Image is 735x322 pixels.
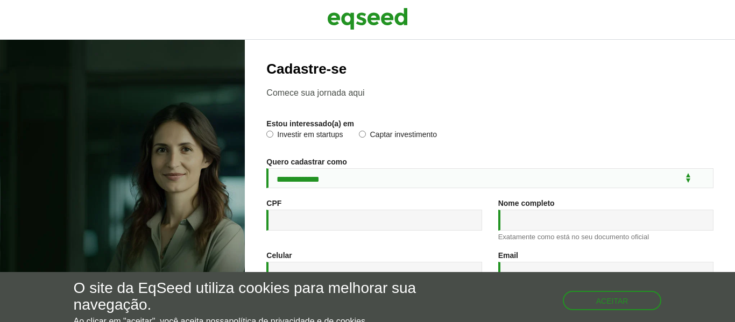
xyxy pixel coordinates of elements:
[266,120,354,127] label: Estou interessado(a) em
[266,131,343,141] label: Investir em startups
[266,252,292,259] label: Celular
[327,5,408,32] img: EqSeed Logo
[266,88,713,98] p: Comece sua jornada aqui
[266,131,273,138] input: Investir em startups
[266,199,281,207] label: CPF
[563,291,662,310] button: Aceitar
[359,131,437,141] label: Captar investimento
[498,233,713,240] div: Exatamente como está no seu documento oficial
[74,280,427,313] h5: O site da EqSeed utiliza cookies para melhorar sua navegação.
[266,158,347,166] label: Quero cadastrar como
[359,131,366,138] input: Captar investimento
[266,61,713,77] h2: Cadastre-se
[498,252,518,259] label: Email
[498,199,555,207] label: Nome completo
